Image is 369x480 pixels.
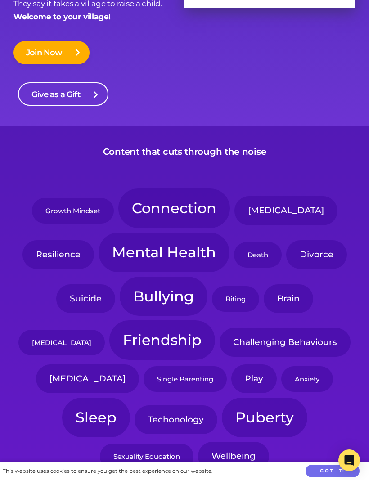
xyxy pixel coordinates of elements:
a: Give as a Gift [18,82,108,106]
a: Biting [212,286,259,312]
a: Friendship [109,320,215,360]
a: [MEDICAL_DATA] [18,330,105,355]
a: Play [231,364,277,393]
button: Got it! [306,465,360,478]
a: Puberty [222,398,307,437]
a: Brain [264,284,313,313]
div: This website uses cookies to ensure you get the best experience on our website. [3,467,212,476]
a: Wellbeing [198,442,269,471]
div: Open Intercom Messenger [338,449,360,471]
a: Anxiety [281,366,333,392]
a: Connection [118,188,230,228]
a: Suicide [56,284,115,313]
a: Single Parenting [144,366,227,392]
strong: Welcome to your village! [13,12,111,21]
a: [MEDICAL_DATA] [234,196,337,225]
a: Divorce [286,240,347,269]
h3: Content that cuts through the noise [103,146,266,157]
a: Resilience [22,240,94,269]
a: Death [234,242,282,268]
a: Bullying [120,277,207,316]
a: Join Now [13,41,90,64]
a: Growth Mindset [32,198,114,224]
a: Mental Health [99,233,229,272]
a: [MEDICAL_DATA] [36,364,139,393]
a: Challenging Behaviours [220,328,351,357]
a: Sexuality Education [100,444,193,469]
a: Sleep [62,398,130,437]
a: Techonology [135,405,217,434]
